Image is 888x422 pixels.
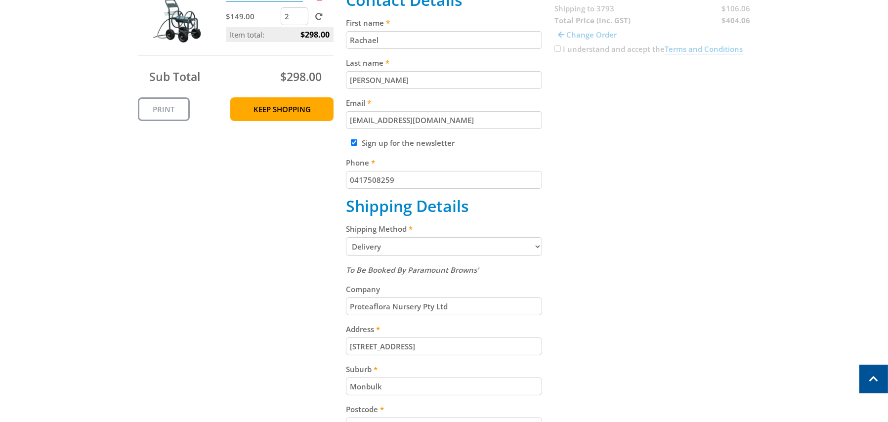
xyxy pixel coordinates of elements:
[346,157,542,169] label: Phone
[150,69,201,84] span: Sub Total
[346,17,542,29] label: First name
[300,27,330,42] span: $298.00
[226,10,279,22] p: $149.00
[346,31,542,49] input: Please enter your first name.
[346,111,542,129] input: Please enter your email address.
[362,138,455,148] label: Sign up for the newsletter
[346,71,542,89] input: Please enter your last name.
[346,265,479,275] em: To Be Booked By Paramount Browns'
[346,223,542,235] label: Shipping Method
[346,57,542,69] label: Last name
[230,97,334,121] a: Keep Shopping
[346,403,542,415] label: Postcode
[138,97,190,121] a: Print
[346,197,542,215] h2: Shipping Details
[346,283,542,295] label: Company
[346,97,542,109] label: Email
[226,27,334,42] p: Item total:
[346,338,542,355] input: Please enter your address.
[346,363,542,375] label: Suburb
[280,69,322,84] span: $298.00
[346,237,542,256] select: Please select a shipping method.
[346,378,542,395] input: Please enter your suburb.
[346,323,542,335] label: Address
[346,171,542,189] input: Please enter your telephone number.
